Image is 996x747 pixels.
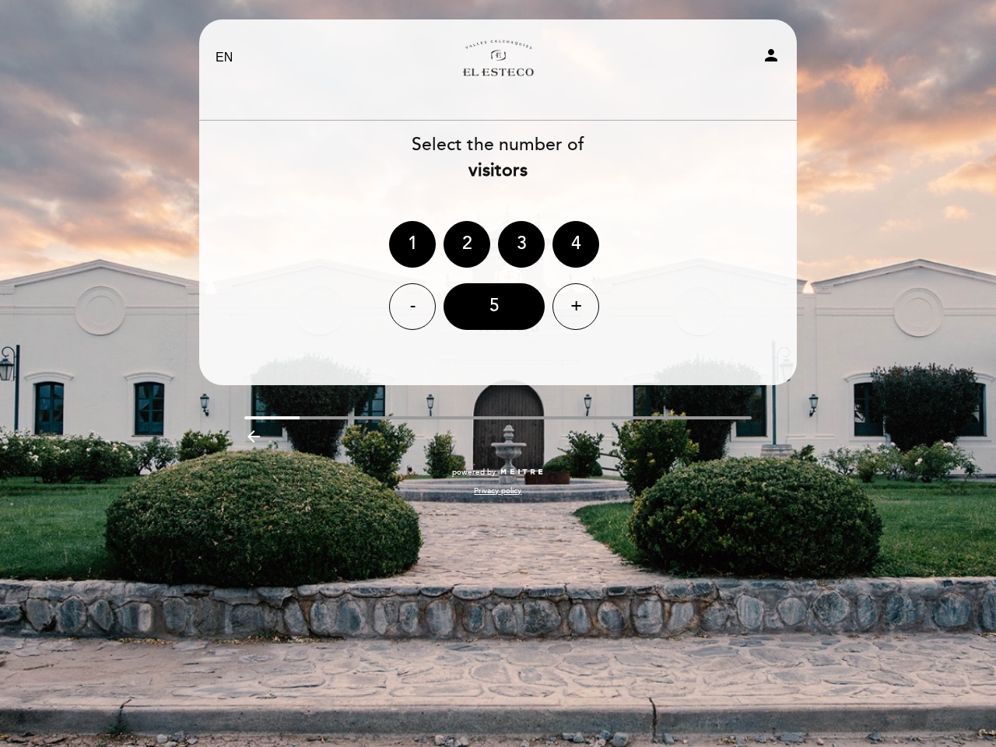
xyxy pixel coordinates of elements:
[452,467,496,478] span: powered by
[444,283,545,330] div: 5
[498,221,545,268] div: 3
[444,221,490,268] div: 2
[762,46,780,70] button: person
[500,468,544,476] img: MEITRE
[762,46,780,65] i: person
[244,427,263,446] i: arrow_backward
[552,221,599,268] div: 4
[389,283,436,330] div: -
[552,283,599,330] div: +
[468,160,528,181] b: visitors
[198,132,798,184] div: Select the number of
[474,486,521,496] a: Privacy policy
[389,221,436,268] div: 1
[452,467,544,478] a: powered by
[401,37,595,79] a: Bodega El Esteco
